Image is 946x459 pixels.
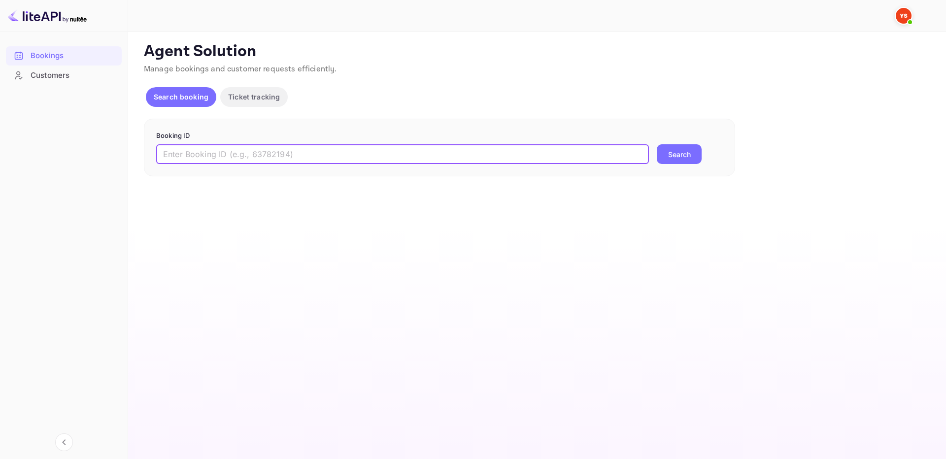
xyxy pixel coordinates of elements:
div: Customers [31,70,117,81]
a: Customers [6,66,122,84]
p: Search booking [154,92,208,102]
a: Bookings [6,46,122,65]
div: Bookings [31,50,117,62]
input: Enter Booking ID (e.g., 63782194) [156,144,649,164]
div: Bookings [6,46,122,66]
span: Manage bookings and customer requests efficiently. [144,64,337,74]
img: LiteAPI logo [8,8,87,24]
p: Agent Solution [144,42,928,62]
p: Booking ID [156,131,723,141]
button: Collapse navigation [55,433,73,451]
img: Yandex Support [896,8,912,24]
button: Search [657,144,702,164]
div: Customers [6,66,122,85]
p: Ticket tracking [228,92,280,102]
